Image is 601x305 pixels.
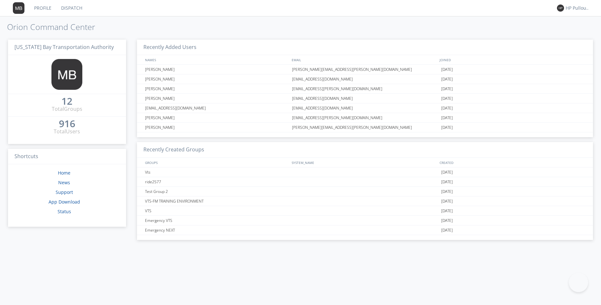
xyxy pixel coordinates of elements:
div: HP Pullout 1 [566,5,590,11]
div: [PERSON_NAME] [143,84,290,93]
span: [DATE] [441,216,453,225]
a: [PERSON_NAME][EMAIL_ADDRESS][DOMAIN_NAME][DATE] [137,94,593,103]
iframe: Toggle Customer Support [569,273,588,292]
h3: Recently Added Users [137,40,593,55]
div: [PERSON_NAME] [143,113,290,122]
span: [DATE] [441,65,453,74]
div: [EMAIL_ADDRESS][DOMAIN_NAME] [290,103,440,113]
span: [US_STATE] Bay Transportation Authority [14,43,114,51]
a: Support [56,189,73,195]
a: [PERSON_NAME][PERSON_NAME][EMAIL_ADDRESS][PERSON_NAME][DOMAIN_NAME][DATE] [137,65,593,74]
a: Emergency VTS[DATE] [137,216,593,225]
div: [EMAIL_ADDRESS][PERSON_NAME][DOMAIN_NAME] [290,84,440,93]
span: [DATE] [441,177,453,187]
div: ride2577 [143,177,290,186]
a: Status [58,208,71,214]
a: News [58,179,70,186]
a: Home [58,170,70,176]
a: [EMAIL_ADDRESS][DOMAIN_NAME][EMAIL_ADDRESS][DOMAIN_NAME][DATE] [137,103,593,113]
a: App Download [49,199,80,205]
a: Test Group 2[DATE] [137,187,593,196]
a: [PERSON_NAME][EMAIL_ADDRESS][DOMAIN_NAME][DATE] [137,74,593,84]
span: [DATE] [441,113,453,123]
div: [EMAIL_ADDRESS][DOMAIN_NAME] [290,74,440,84]
img: 373638.png [557,5,564,12]
span: [DATE] [441,84,453,94]
div: [PERSON_NAME][EMAIL_ADDRESS][PERSON_NAME][DOMAIN_NAME] [290,65,440,74]
div: Emergency VTS [143,216,290,225]
div: [EMAIL_ADDRESS][DOMAIN_NAME] [290,94,440,103]
div: GROUPS [143,158,288,167]
span: [DATE] [441,103,453,113]
img: 373638.png [13,2,24,14]
div: SYSTEM_NAME [290,158,438,167]
a: [PERSON_NAME][PERSON_NAME][EMAIL_ADDRESS][PERSON_NAME][DOMAIN_NAME][DATE] [137,123,593,132]
span: [DATE] [441,74,453,84]
div: Total Users [54,128,80,135]
span: [DATE] [441,123,453,132]
h3: Recently Created Groups [137,142,593,158]
div: [PERSON_NAME] [143,74,290,84]
a: Emergency NEXT[DATE] [137,225,593,235]
div: [PERSON_NAME] [143,123,290,132]
span: [DATE] [441,167,453,177]
span: [DATE] [441,196,453,206]
a: 916 [59,120,75,128]
a: VTS-FM TRAINING ENVIRONMENT[DATE] [137,196,593,206]
div: [PERSON_NAME] [143,65,290,74]
div: Test Group 2 [143,187,290,196]
div: VTS [143,206,290,215]
span: [DATE] [441,94,453,103]
a: VTS[DATE] [137,206,593,216]
a: [PERSON_NAME][EMAIL_ADDRESS][PERSON_NAME][DOMAIN_NAME][DATE] [137,113,593,123]
a: 12 [61,98,72,105]
div: Vts [143,167,290,177]
h3: Shortcuts [8,149,126,165]
div: [EMAIL_ADDRESS][DOMAIN_NAME] [143,103,290,113]
div: [EMAIL_ADDRESS][PERSON_NAME][DOMAIN_NAME] [290,113,440,122]
div: 916 [59,120,75,127]
a: ride2577[DATE] [137,177,593,187]
div: 12 [61,98,72,104]
div: [PERSON_NAME][EMAIL_ADDRESS][PERSON_NAME][DOMAIN_NAME] [290,123,440,132]
div: Emergency NEXT [143,225,290,235]
img: 373638.png [51,59,82,90]
div: JOINED [438,55,587,64]
span: [DATE] [441,206,453,216]
div: VTS-FM TRAINING ENVIRONMENT [143,196,290,206]
div: [PERSON_NAME] [143,94,290,103]
div: NAMES [143,55,288,64]
div: Total Groups [52,105,82,113]
a: [PERSON_NAME][EMAIL_ADDRESS][PERSON_NAME][DOMAIN_NAME][DATE] [137,84,593,94]
span: [DATE] [441,187,453,196]
span: [DATE] [441,225,453,235]
div: EMAIL [290,55,438,64]
a: Vts[DATE] [137,167,593,177]
div: CREATED [438,158,587,167]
